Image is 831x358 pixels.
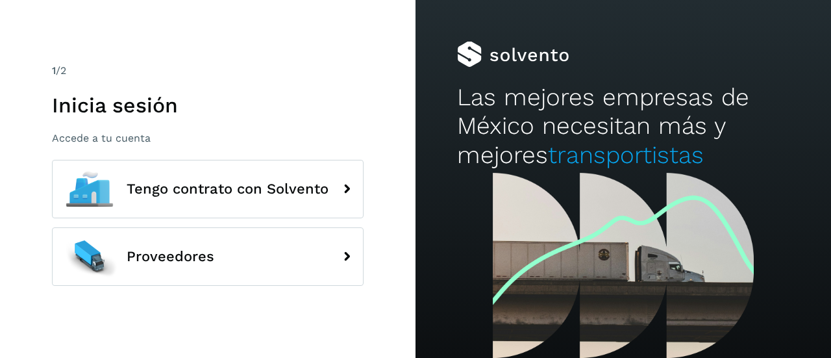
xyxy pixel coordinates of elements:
h1: Inicia sesión [52,93,364,118]
p: Accede a tu cuenta [52,132,364,144]
button: Tengo contrato con Solvento [52,160,364,218]
span: 1 [52,64,56,77]
h2: Las mejores empresas de México necesitan más y mejores [457,83,789,170]
span: transportistas [548,141,704,169]
button: Proveedores [52,227,364,286]
div: /2 [52,63,364,79]
span: Tengo contrato con Solvento [127,181,329,197]
span: Proveedores [127,249,214,264]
